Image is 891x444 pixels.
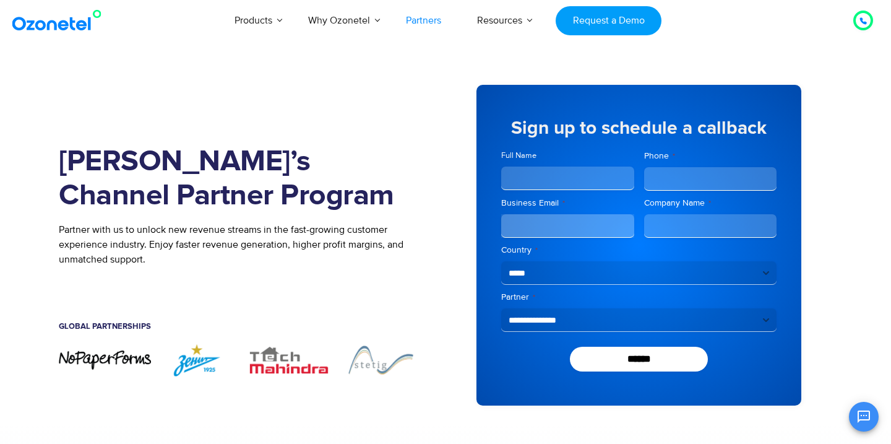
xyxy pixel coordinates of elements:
a: Request a Demo [556,6,661,35]
h5: Sign up to schedule a callback [501,119,777,137]
div: 3 of 7 [243,343,335,377]
div: Image Carousel [59,343,427,377]
h5: Global Partnerships [59,323,427,331]
img: ZENIT [151,343,243,377]
label: Phone [644,150,777,162]
img: nopaperforms [59,349,151,371]
label: Partner [501,291,777,303]
img: Stetig [335,343,427,377]
div: 4 of 7 [335,343,427,377]
img: TechMahindra [243,343,335,377]
div: 1 of 7 [59,349,151,371]
button: Open chat [849,402,879,432]
label: Business Email [501,197,634,209]
label: Company Name [644,197,777,209]
label: Full Name [501,150,634,162]
h1: [PERSON_NAME]’s Channel Partner Program [59,145,427,213]
p: Partner with us to unlock new revenue streams in the fast-growing customer experience industry. E... [59,222,427,267]
label: Country [501,244,777,256]
div: 2 of 7 [151,343,243,377]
